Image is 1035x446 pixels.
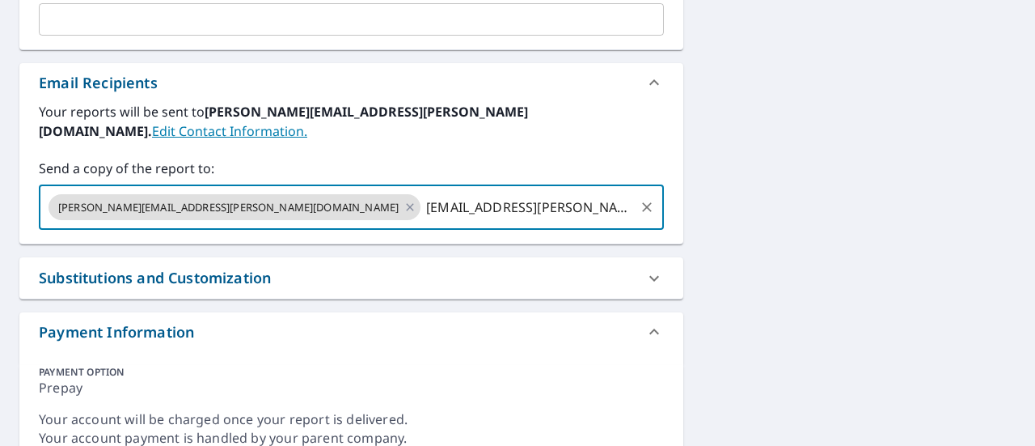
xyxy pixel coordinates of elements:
[39,72,158,94] div: Email Recipients
[49,194,420,220] div: [PERSON_NAME][EMAIL_ADDRESS][PERSON_NAME][DOMAIN_NAME]
[39,102,664,141] label: Your reports will be sent to
[49,200,408,215] span: [PERSON_NAME][EMAIL_ADDRESS][PERSON_NAME][DOMAIN_NAME]
[636,196,658,219] button: Clear
[19,312,683,351] div: Payment Information
[19,63,683,102] div: Email Recipients
[39,410,664,429] div: Your account will be charged once your report is delivered.
[39,159,664,178] label: Send a copy of the report to:
[19,257,683,299] div: Substitutions and Customization
[39,267,271,289] div: Substitutions and Customization
[152,122,307,140] a: EditContactInfo
[39,321,194,343] div: Payment Information
[39,379,664,410] div: Prepay
[39,365,664,379] div: PAYMENT OPTION
[39,103,528,140] b: [PERSON_NAME][EMAIL_ADDRESS][PERSON_NAME][DOMAIN_NAME].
